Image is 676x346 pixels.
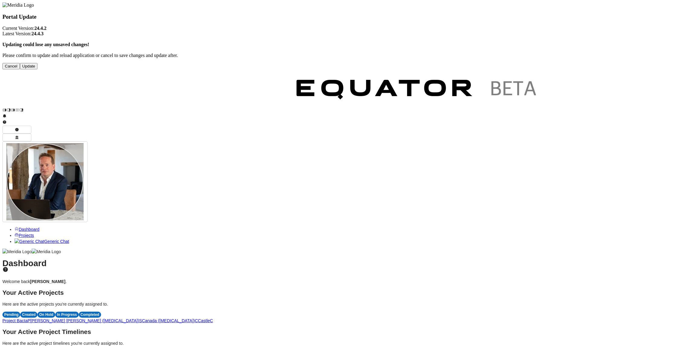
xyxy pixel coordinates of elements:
span: Dashboard [19,227,40,232]
p: Current Version: Latest Version: Please confirm to update and reload application or cancel to sav... [2,26,674,58]
a: CastleC [198,318,213,323]
h2: Your Active Project Timelines [2,329,674,335]
div: Created [20,312,37,318]
div: On Hold [37,312,55,318]
img: Generic Chat [14,238,44,244]
a: Canada ([MEDICAL_DATA])C [142,318,198,323]
a: Projects [14,233,34,238]
img: Profile Icon [6,143,84,220]
span: Generic Chat [44,239,69,244]
a: [PERSON_NAME] [PERSON_NAME] ([MEDICAL_DATA])S [30,318,142,323]
h3: Portal Update [2,14,674,20]
a: Project BactaP [2,318,30,323]
span: P [27,318,30,323]
strong: 24.4.2 [34,26,46,31]
img: Meridia Logo [2,2,34,8]
strong: [PERSON_NAME] [30,279,65,284]
button: Update [20,63,38,69]
p: Welcome back . [2,278,674,285]
img: Meridia Logo [2,249,32,255]
img: Meridia Logo [32,249,61,255]
span: Projects [19,233,34,238]
span: C [210,318,213,323]
button: Cancel [2,63,20,69]
a: Generic ChatGeneric Chat [14,239,69,244]
img: Customer Logo [24,69,286,112]
div: In Progress [55,312,79,318]
div: Completed [79,312,101,318]
img: Customer Logo [286,69,549,112]
h1: Dashboard [2,260,674,273]
h2: Your Active Projects [2,290,674,296]
span: S [139,318,142,323]
div: Pending [2,312,20,318]
a: Dashboard [14,227,40,232]
p: Here are the active projects you're currently assigned to. [2,301,674,307]
strong: 24.4.3 [31,31,43,36]
strong: Updating could lose any unsaved changes! [2,42,89,47]
span: C [195,318,198,323]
